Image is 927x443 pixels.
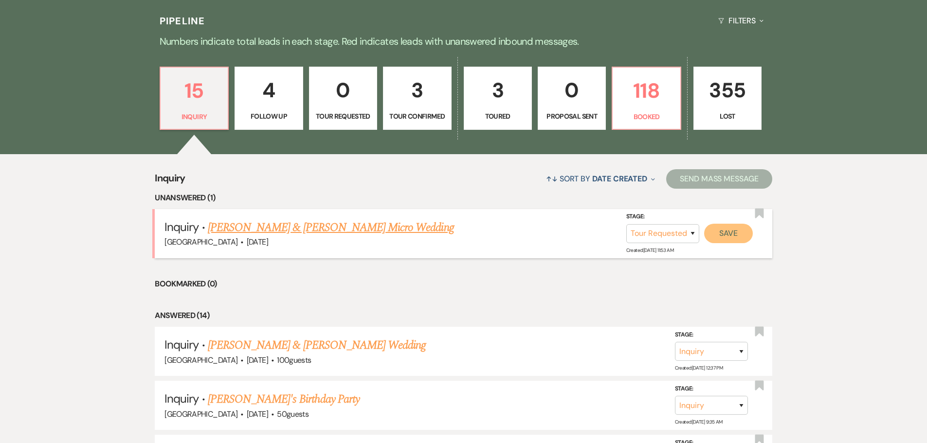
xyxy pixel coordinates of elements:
[208,390,360,408] a: [PERSON_NAME]'s Birthday Party
[693,67,762,130] a: 355Lost
[155,309,772,322] li: Answered (14)
[247,409,268,419] span: [DATE]
[155,192,772,204] li: Unanswered (1)
[166,74,222,107] p: 15
[714,8,767,34] button: Filters
[247,237,268,247] span: [DATE]
[164,409,237,419] span: [GEOGRAPHIC_DATA]
[166,111,222,122] p: Inquiry
[315,111,371,122] p: Tour Requested
[470,74,526,106] p: 3
[208,219,454,236] a: [PERSON_NAME] & [PERSON_NAME] Micro Wedding
[626,212,699,222] label: Stage:
[155,171,185,192] span: Inquiry
[164,219,199,234] span: Inquiry
[675,419,723,425] span: Created: [DATE] 9:35 AM
[247,355,268,365] span: [DATE]
[612,67,681,130] a: 118Booked
[592,174,647,184] span: Date Created
[277,355,311,365] span: 100 guests
[164,237,237,247] span: [GEOGRAPHIC_DATA]
[700,74,755,106] p: 355
[389,111,445,122] p: Tour Confirmed
[666,169,772,189] button: Send Mass Message
[538,67,606,130] a: 0Proposal Sent
[164,355,237,365] span: [GEOGRAPHIC_DATA]
[164,337,199,352] span: Inquiry
[113,34,814,49] p: Numbers indicate total leads in each stage. Red indicates leads with unanswered inbound messages.
[164,391,199,406] span: Inquiry
[626,247,673,253] span: Created: [DATE] 11:53 AM
[544,111,600,122] p: Proposal Sent
[618,111,674,122] p: Booked
[208,337,426,354] a: [PERSON_NAME] & [PERSON_NAME] Wedding
[464,67,532,130] a: 3Toured
[618,74,674,107] p: 118
[383,67,451,130] a: 3Tour Confirmed
[389,74,445,106] p: 3
[470,111,526,122] p: Toured
[704,224,753,243] button: Save
[277,409,309,419] span: 50 guests
[675,365,723,371] span: Created: [DATE] 12:37 PM
[700,111,755,122] p: Lost
[544,74,600,106] p: 0
[160,67,229,130] a: 15Inquiry
[309,67,377,130] a: 0Tour Requested
[315,74,371,106] p: 0
[155,278,772,290] li: Bookmarked (0)
[241,74,296,106] p: 4
[546,174,558,184] span: ↑↓
[675,330,748,340] label: Stage:
[675,384,748,394] label: Stage:
[235,67,303,130] a: 4Follow Up
[542,166,659,192] button: Sort By Date Created
[241,111,296,122] p: Follow Up
[160,14,205,28] h3: Pipeline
